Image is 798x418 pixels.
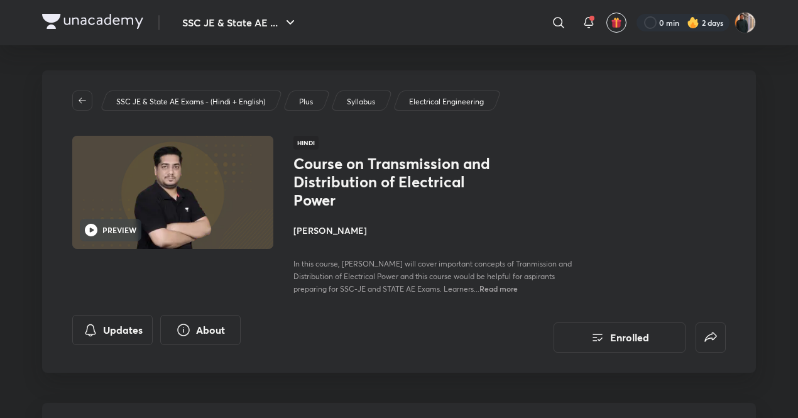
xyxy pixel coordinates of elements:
button: About [160,315,241,345]
img: Company Logo [42,14,143,29]
h1: Course on Transmission and Distribution of Electrical Power [293,155,499,209]
h6: PREVIEW [102,224,136,236]
p: Electrical Engineering [409,96,484,107]
img: Anish kumar [735,12,756,33]
button: avatar [606,13,626,33]
a: Electrical Engineering [407,96,486,107]
a: SSC JE & State AE Exams - (Hindi + English) [114,96,268,107]
img: streak [687,16,699,29]
span: Read more [479,283,518,294]
p: SSC JE & State AE Exams - (Hindi + English) [116,96,265,107]
a: Syllabus [345,96,378,107]
button: SSC JE & State AE ... [175,10,305,35]
img: Thumbnail [70,135,275,250]
button: false [696,322,726,353]
p: Syllabus [347,96,375,107]
p: Plus [299,96,313,107]
a: Company Logo [42,14,143,32]
a: Plus [297,96,315,107]
span: Hindi [293,136,319,150]
span: In this course, [PERSON_NAME] will cover important concepts of Tranmission and Distribution of El... [293,259,572,294]
img: avatar [611,17,622,28]
button: Enrolled [554,322,686,353]
button: Updates [72,315,153,345]
h4: [PERSON_NAME] [293,224,575,237]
